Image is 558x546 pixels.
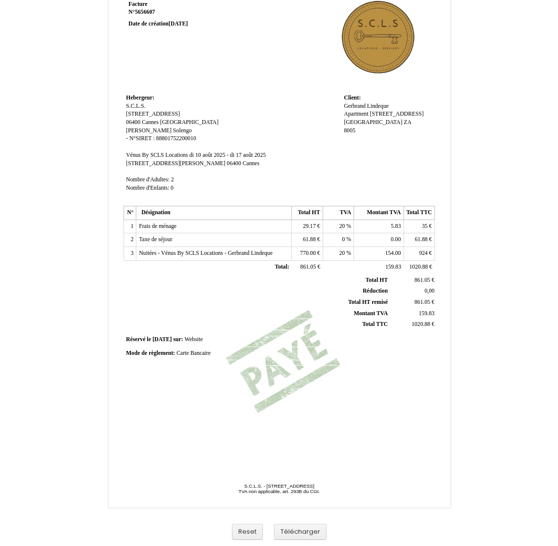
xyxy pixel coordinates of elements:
[339,223,345,229] span: 20
[303,236,316,243] span: 61.88
[126,119,140,125] span: 06400
[385,250,401,256] span: 154.00
[124,233,136,247] td: 2
[422,223,428,229] span: 35
[292,247,323,261] td: €
[404,206,434,220] th: Total TTC
[169,21,188,27] span: [DATE]
[339,250,345,256] span: 20
[184,336,203,343] span: Website
[367,103,389,109] span: Lindeque
[126,336,151,343] span: Réservé le
[128,8,246,16] strong: N°
[419,250,428,256] span: 924
[344,119,402,125] span: [GEOGRAPHIC_DATA]
[344,103,365,109] span: Gerbrand
[124,220,136,233] td: 1
[124,206,136,220] th: N°
[227,160,241,167] span: 06400
[126,176,170,183] span: Nombre d'Adultes:
[390,319,436,330] td: €
[173,127,192,134] span: Solengo
[238,489,320,494] span: TVA non applicable, art. 293B du CGI.
[344,95,360,101] span: Client:
[126,160,226,167] span: [STREET_ADDRESS][PERSON_NAME]
[139,250,272,256] span: Nuitées - Vénus By SCLS Locations - Gerbrand Lindeque
[126,135,128,142] span: -
[391,223,401,229] span: 5.83
[415,236,428,243] span: 61.88
[232,524,263,540] button: Reset
[292,206,323,220] th: Total HT
[171,176,174,183] span: 2
[173,336,183,343] span: sur:
[404,260,434,274] td: €
[171,185,174,191] span: 0
[128,1,148,7] span: Facture
[414,277,430,283] span: 861.05
[323,247,354,261] td: %
[366,277,388,283] span: Total HT
[244,483,314,489] span: S.C.L.S. - [STREET_ADDRESS]
[409,264,428,270] span: 1020.88
[292,220,323,233] td: €
[136,206,292,220] th: Désignation
[126,185,169,191] span: Nombre d'Enfants:
[300,250,316,256] span: 770.00
[362,321,388,327] span: Total TTC
[128,21,188,27] strong: Date de création
[385,264,401,270] span: 159.83
[323,206,354,220] th: TVA
[342,236,345,243] span: 0
[275,264,289,270] span: Total:
[404,220,434,233] td: €
[324,0,432,74] img: logo
[292,233,323,247] td: €
[142,119,158,125] span: Cannes
[126,152,188,158] span: Vénus By SCLS Locations
[323,233,354,247] td: %
[126,95,154,101] span: Hebergeur:
[243,160,259,167] span: Cannes
[419,310,434,317] span: 159.83
[126,111,180,117] span: [STREET_ADDRESS]
[411,321,430,327] span: 1020.88
[404,119,412,125] span: ZA
[139,223,177,229] span: Frais de ménage
[344,127,355,134] span: 8005
[414,299,430,305] span: 861.05
[139,236,172,243] span: Taxe de séjour
[303,223,316,229] span: 29.17
[363,288,388,294] span: Réduction
[404,233,434,247] td: €
[344,111,424,117] span: Apartment [STREET_ADDRESS]
[189,152,266,158] span: di 10 août 2025 - di 17 août 2025
[404,247,434,261] td: €
[126,127,172,134] span: [PERSON_NAME]
[160,119,219,125] span: [GEOGRAPHIC_DATA]
[425,288,434,294] span: 0,00
[390,275,436,286] td: €
[348,299,388,305] span: Total HT remisé
[124,247,136,261] td: 3
[300,264,316,270] span: 861.05
[177,350,211,356] span: Carte Bancaire
[354,310,388,317] span: Montant TVA
[391,236,401,243] span: 0.00
[354,206,404,220] th: Montant TVA
[323,220,354,233] td: %
[292,260,323,274] td: €
[126,103,146,109] span: S.C.L.S.
[135,9,155,15] span: 5656607
[390,297,436,308] td: €
[129,135,196,142] span: N°SIRET : 88801752200010
[126,350,175,356] span: Mode de règlement:
[274,524,327,540] button: Télécharger
[152,336,172,343] span: [DATE]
